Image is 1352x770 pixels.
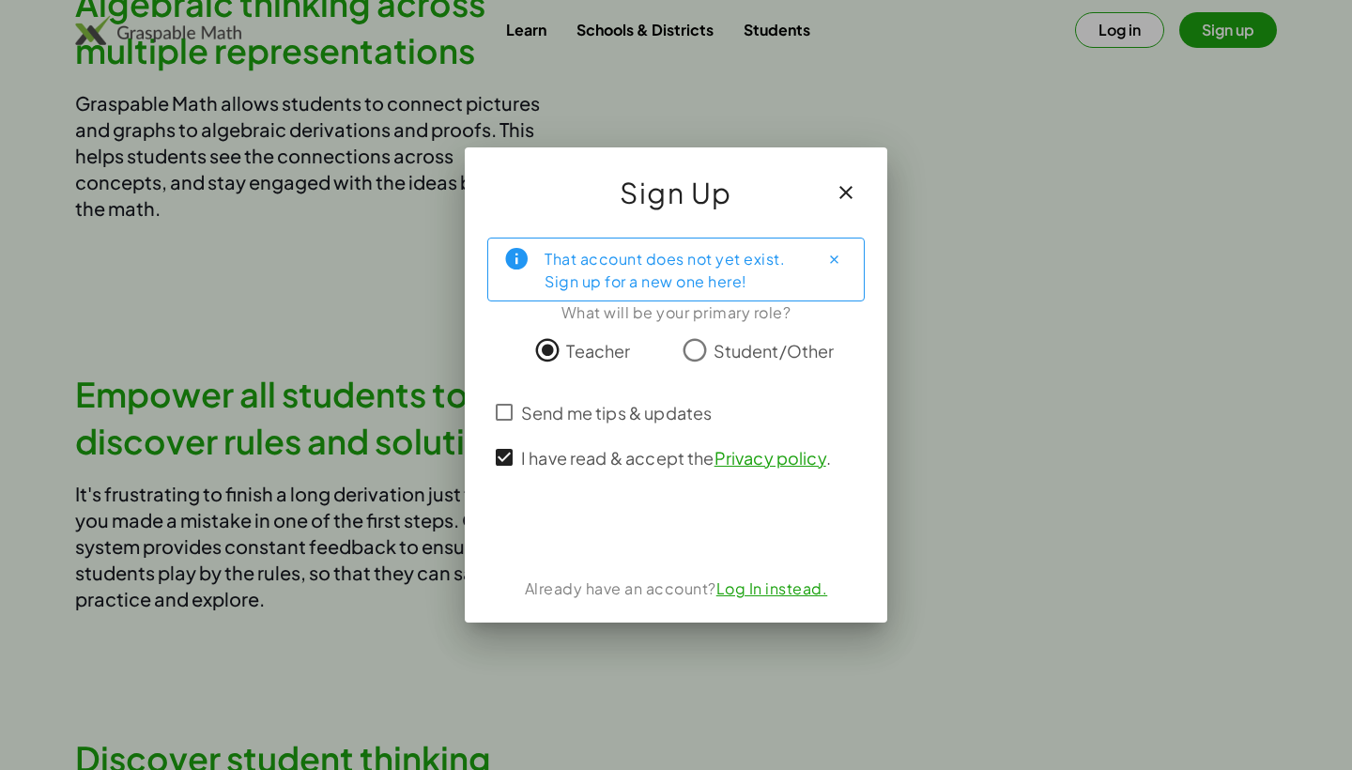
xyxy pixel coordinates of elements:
[521,445,831,470] span: I have read & accept the .
[487,577,865,600] div: Already have an account?
[714,338,835,363] span: Student/Other
[545,246,804,293] div: That account does not yet exist. Sign up for a new one here!
[487,301,865,324] div: What will be your primary role?
[568,508,784,549] iframe: Sign in with Google Button
[521,400,712,425] span: Send me tips & updates
[566,338,630,363] span: Teacher
[714,447,826,469] a: Privacy policy
[620,170,732,215] span: Sign Up
[716,578,828,598] a: Log In instead.
[819,244,849,274] button: Close
[577,508,775,549] div: Sign in with Google. Opens in new tab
